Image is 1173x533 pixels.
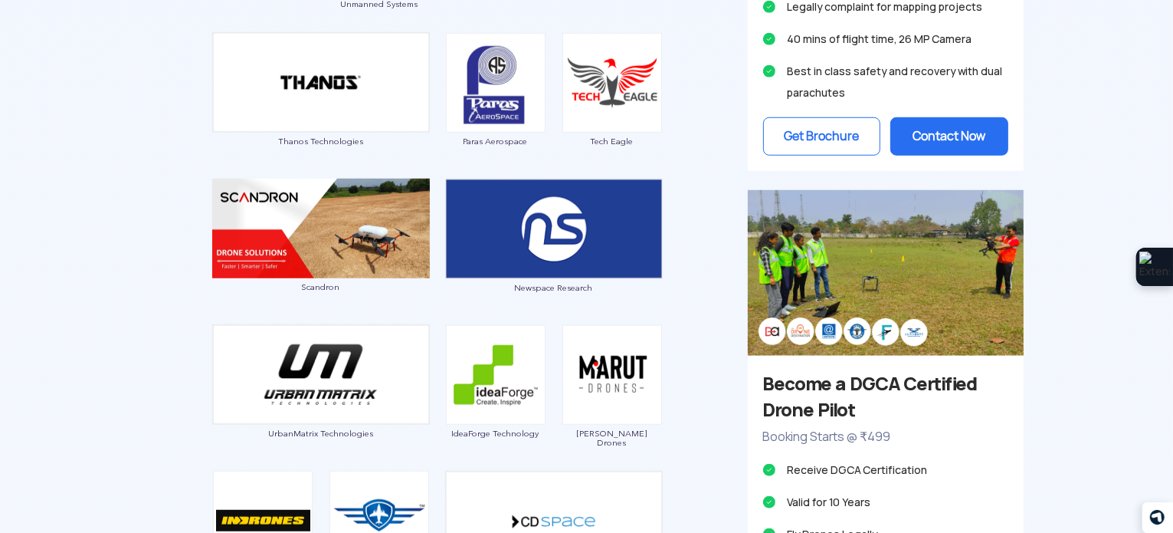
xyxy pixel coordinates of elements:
[445,137,546,146] span: Paras Aerospace
[445,221,663,292] a: Newspace Research
[445,367,546,438] a: IdeaForge Technology
[562,137,663,146] span: Tech Eagle
[763,459,1008,481] li: Receive DGCA Certification
[445,179,663,279] img: ic_newspace_double.png
[212,179,430,278] img: img_scandron_double.png
[763,61,1008,104] li: Best in class safety and recovery with dual parachutes
[763,371,1008,423] h3: Become a DGCA Certified Drone Pilot
[890,117,1008,156] button: Contact Now
[446,325,546,425] img: ic_ideaforge.png
[763,28,1008,50] li: 40 mins of flight time, 26 MP Camera
[445,75,546,146] a: Paras Aerospace
[562,429,663,447] span: [PERSON_NAME] Drones
[748,190,1024,355] img: bg_sideadtraining.png
[212,75,430,146] a: Thanos Technologies
[212,137,430,146] span: Thanos Technologies
[212,221,430,291] a: Scandron
[445,283,663,292] span: Newspace Research
[763,117,881,156] button: Get Brochure
[763,492,1008,513] li: Valid for 10 Years
[562,33,662,133] img: ic_techeagle.png
[446,33,546,133] img: ic_paras.png
[212,324,430,425] img: ic_urbanmatrix_double.png
[212,32,430,133] img: ic_thanos_double.png
[562,325,662,425] img: ic_marutdrones.png
[1139,252,1170,282] img: Extension Icon
[445,429,546,438] span: IdeaForge Technology
[763,427,1008,447] p: Booking Starts @ ₹499
[212,429,430,438] span: UrbanMatrix Technologies
[212,367,430,439] a: UrbanMatrix Technologies
[212,282,430,291] span: Scandron
[562,75,663,146] a: Tech Eagle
